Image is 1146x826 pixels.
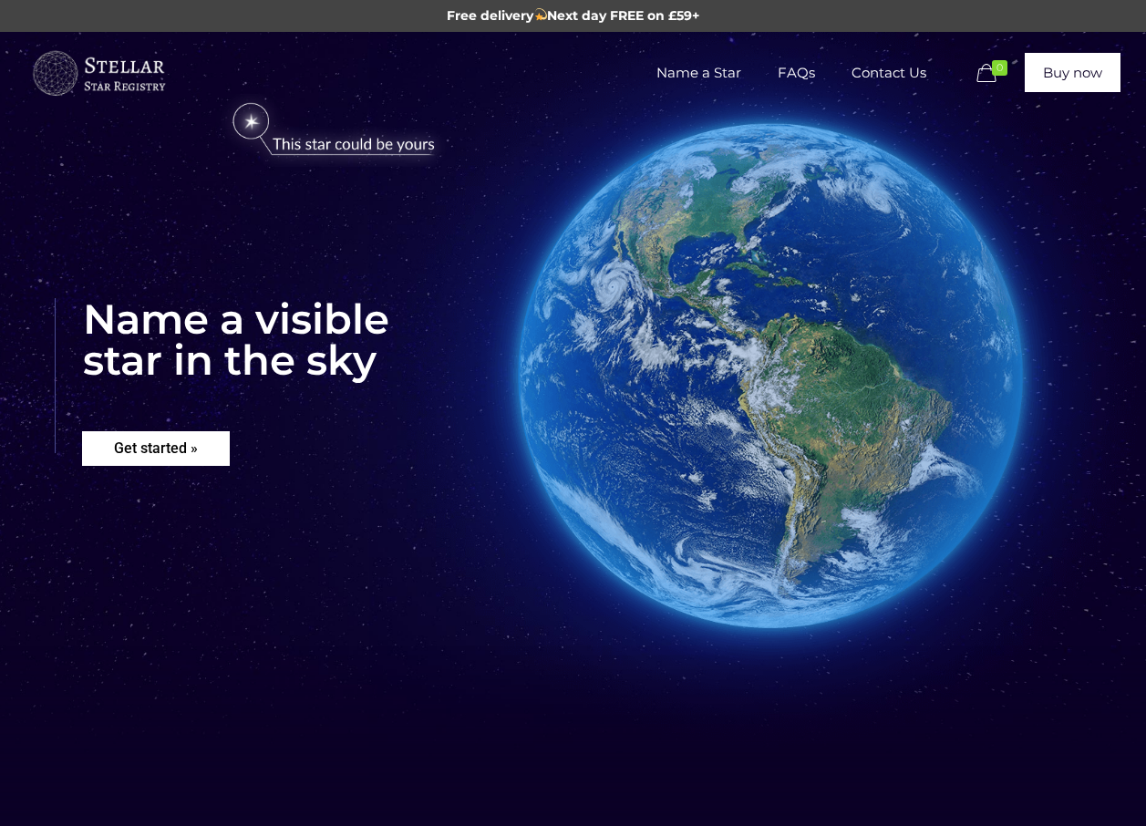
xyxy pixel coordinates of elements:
[638,46,759,100] span: Name a Star
[1025,53,1120,92] a: Buy now
[973,63,1017,85] a: 0
[55,298,389,453] rs-layer: Name a visible star in the sky
[82,431,230,466] rs-layer: Get started »
[759,32,833,114] a: FAQs
[759,46,833,100] span: FAQs
[534,8,547,21] img: 💫
[209,94,459,167] img: star-could-be-yours.png
[833,46,945,100] span: Contact Us
[638,32,759,114] a: Name a Star
[30,46,167,101] img: buyastar-logo-transparent
[992,60,1007,76] span: 0
[447,7,700,24] span: Free delivery Next day FREE on £59+
[833,32,945,114] a: Contact Us
[30,32,167,114] a: Buy a Star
